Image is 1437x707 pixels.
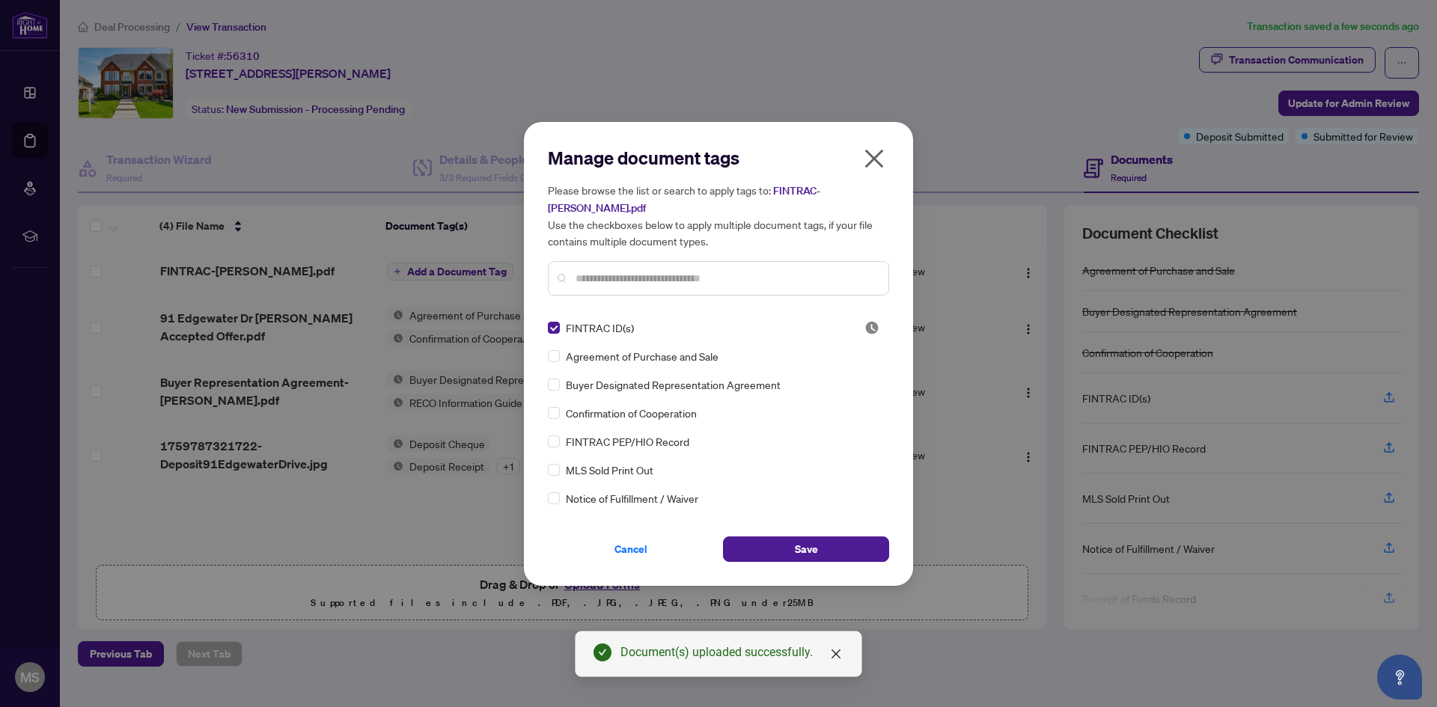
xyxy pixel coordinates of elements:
[548,146,889,170] h2: Manage document tags
[864,320,879,335] img: status
[548,536,714,562] button: Cancel
[548,184,820,215] span: FINTRAC-[PERSON_NAME].pdf
[566,433,689,450] span: FINTRAC PEP/HIO Record
[723,536,889,562] button: Save
[864,320,879,335] span: Pending Review
[548,182,889,249] h5: Please browse the list or search to apply tags to: Use the checkboxes below to apply multiple doc...
[566,490,698,506] span: Notice of Fulfillment / Waiver
[795,537,818,561] span: Save
[566,405,697,421] span: Confirmation of Cooperation
[862,147,886,171] span: close
[830,648,842,660] span: close
[1377,655,1422,700] button: Open asap
[566,462,653,478] span: MLS Sold Print Out
[566,376,781,393] span: Buyer Designated Representation Agreement
[594,643,611,661] span: check-circle
[566,348,718,364] span: Agreement of Purchase and Sale
[828,646,844,662] a: Close
[566,319,634,336] span: FINTRAC ID(s)
[620,643,843,661] div: Document(s) uploaded successfully.
[614,537,647,561] span: Cancel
